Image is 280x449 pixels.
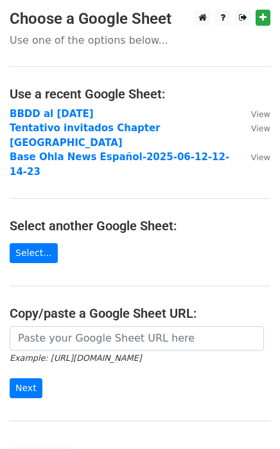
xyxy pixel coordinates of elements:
[216,387,280,449] div: Widget de chat
[238,108,270,120] a: View
[251,124,270,133] small: View
[251,109,270,119] small: View
[10,33,270,47] p: Use one of the options below...
[10,306,270,321] h4: Copy/paste a Google Sheet URL:
[251,152,270,162] small: View
[238,151,270,163] a: View
[10,86,270,102] h4: Use a recent Google Sheet:
[10,353,141,363] small: Example: [URL][DOMAIN_NAME]
[216,387,280,449] iframe: Chat Widget
[10,108,94,120] a: BBDD al [DATE]
[10,122,161,149] a: Tentativo invitados Chapter [GEOGRAPHIC_DATA]
[10,243,58,263] a: Select...
[10,378,42,398] input: Next
[238,122,270,134] a: View
[10,218,270,234] h4: Select another Google Sheet:
[10,10,270,28] h3: Choose a Google Sheet
[10,326,264,351] input: Paste your Google Sheet URL here
[10,151,229,178] a: Base Ohla News Español-2025-06-12-12-14-23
